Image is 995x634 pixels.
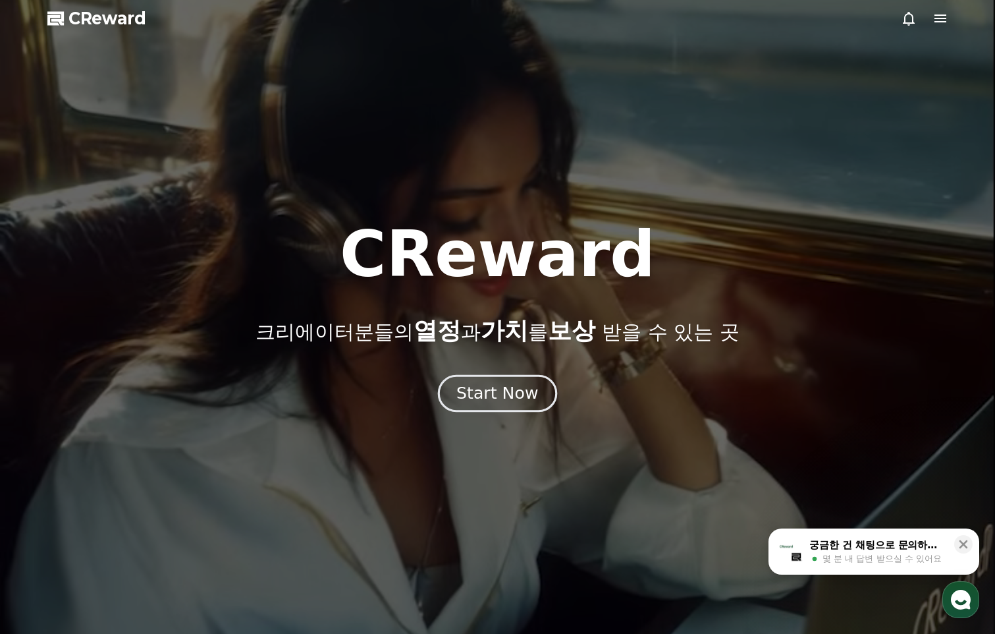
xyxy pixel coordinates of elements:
[203,438,219,448] span: 설정
[255,318,739,344] p: 크리에이터분들의 과 를 받을 수 있는 곳
[41,438,49,448] span: 홈
[414,317,461,344] span: 열정
[121,438,136,449] span: 대화
[340,223,655,286] h1: CReward
[438,375,557,413] button: Start Now
[456,382,538,405] div: Start Now
[87,418,170,451] a: 대화
[481,317,528,344] span: 가치
[4,418,87,451] a: 홈
[548,317,595,344] span: 보상
[47,8,146,29] a: CReward
[441,389,554,401] a: Start Now
[170,418,253,451] a: 설정
[68,8,146,29] span: CReward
